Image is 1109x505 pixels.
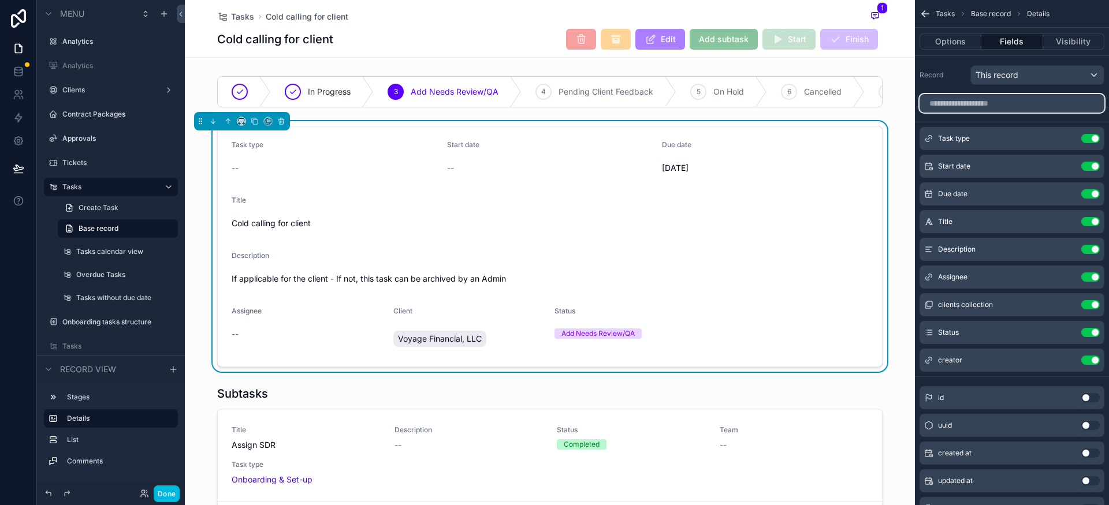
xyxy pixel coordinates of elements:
[398,333,482,345] span: Voyage Financial, LLC
[62,158,171,167] label: Tickets
[232,196,246,204] span: Title
[232,140,263,149] span: Task type
[232,162,239,174] span: --
[938,393,944,402] span: id
[938,356,962,365] span: creator
[1027,9,1050,18] span: Details
[938,448,972,458] span: created at
[79,203,118,212] span: Create Task
[971,9,1011,18] span: Base record
[981,33,1043,50] button: Fields
[62,342,171,351] label: Tasks
[62,134,171,143] label: Approvals
[58,219,178,238] a: Base record
[67,435,169,444] label: List
[232,273,868,285] span: If applicable for the client - If not, this task can be archived by an Admin
[60,364,116,375] span: Record view
[266,11,348,23] a: Cold calling for client
[938,300,993,309] span: clients collection
[938,421,952,430] span: uuid
[232,306,262,315] span: Assignee
[920,70,966,80] label: Record
[662,140,691,149] span: Due date
[868,9,883,24] button: 1
[62,110,171,119] label: Contract Packages
[662,162,868,174] span: [DATE]
[217,11,254,23] a: Tasks
[67,457,169,466] label: Comments
[67,414,169,423] label: Details
[62,182,155,192] label: Tasks
[76,270,171,279] label: Overdue Tasks
[62,317,171,327] label: Onboarding tasks structure
[232,328,239,340] span: --
[62,61,171,70] label: Analytics
[62,85,155,95] label: Clients
[561,328,635,339] div: Add Needs Review/QA
[37,383,185,482] div: scrollable content
[554,306,575,315] span: Status
[62,37,171,46] label: Analytics
[67,392,169,402] label: Stages
[232,218,868,229] span: Cold calling for client
[60,8,84,20] span: Menu
[76,247,171,256] label: Tasks calendar view
[1043,33,1104,50] button: Visibility
[231,11,254,23] span: Tasks
[447,140,479,149] span: Start date
[938,328,959,337] span: Status
[447,162,454,174] span: --
[938,245,976,254] span: Description
[79,224,118,233] span: Base record
[58,199,178,217] a: Create Task
[877,2,888,14] span: 1
[970,65,1104,85] button: This record
[938,476,973,485] span: updated at
[217,31,333,47] h1: Cold calling for client
[938,134,970,143] span: Task type
[393,306,412,315] span: Client
[936,9,955,18] span: Tasks
[938,272,967,282] span: Assignee
[154,485,180,502] button: Done
[938,162,970,171] span: Start date
[938,189,967,199] span: Due date
[938,217,952,226] span: Title
[976,69,1018,81] span: This record
[76,293,171,302] label: Tasks without due date
[232,251,269,260] span: Description
[920,33,981,50] button: Options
